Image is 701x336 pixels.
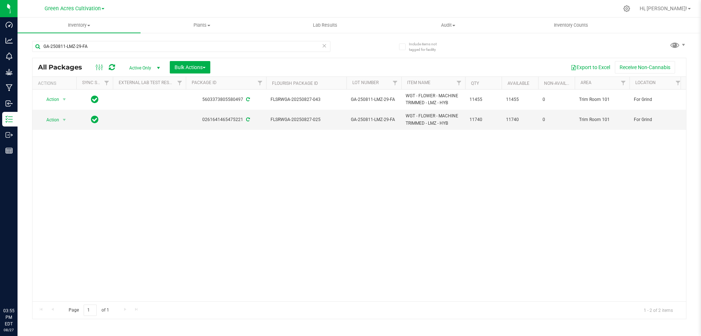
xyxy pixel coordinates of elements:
span: Bulk Actions [175,64,206,70]
button: Receive Non-Cannabis [615,61,675,73]
a: Flourish Package ID [272,81,318,86]
a: Package ID [192,80,217,85]
inline-svg: Inventory [5,116,13,123]
span: In Sync [91,114,99,125]
span: Page of 1 [62,305,115,316]
a: Filter [389,77,401,89]
span: For Grind [634,116,680,123]
span: 11455 [470,96,497,103]
a: Lab Results [264,18,387,33]
span: Sync from Compliance System [245,97,250,102]
span: Inventory [18,22,141,29]
span: Trim Room 101 [579,116,625,123]
a: Filter [672,77,684,89]
span: For Grind [634,96,680,103]
inline-svg: Manufacturing [5,84,13,91]
span: Include items not tagged for facility [409,41,445,52]
span: Inventory Counts [544,22,598,29]
inline-svg: Dashboard [5,21,13,29]
span: Green Acres Cultivation [45,5,101,12]
span: 0 [543,96,570,103]
span: select [60,94,69,105]
inline-svg: Monitoring [5,53,13,60]
a: External Lab Test Result [119,80,176,85]
a: Area [581,80,591,85]
a: Filter [453,77,465,89]
inline-svg: Outbound [5,131,13,139]
span: 1 - 2 of 2 items [638,305,679,316]
span: Clear [322,41,327,50]
span: 11455 [506,96,534,103]
div: Manage settings [622,5,631,12]
iframe: Resource center unread badge [22,276,30,285]
inline-svg: Inbound [5,100,13,107]
span: In Sync [91,94,99,105]
span: 0 [543,116,570,123]
span: Audit [387,22,509,29]
span: Lab Results [303,22,347,29]
a: Filter [254,77,266,89]
span: FLSRWGA-20250827-043 [271,96,342,103]
div: Actions [38,81,73,86]
span: Trim Room 101 [579,96,625,103]
p: 08/27 [3,327,14,333]
a: Plants [141,18,264,33]
div: 5603373805580497 [185,96,267,103]
a: Sync Status [82,80,110,85]
inline-svg: Analytics [5,37,13,44]
span: GA-250811-LMZ-29-FA [351,116,397,123]
p: 03:55 PM EDT [3,307,14,327]
iframe: Resource center [7,278,29,299]
span: Action [40,94,60,105]
a: Filter [174,77,186,89]
a: Available [507,81,529,86]
span: FLSRWGA-20250827-025 [271,116,342,123]
span: select [60,115,69,125]
input: Search Package ID, Item Name, SKU, Lot or Part Number... [32,41,330,52]
span: Action [40,115,60,125]
button: Bulk Actions [170,61,210,73]
button: Export to Excel [566,61,615,73]
a: Filter [617,77,629,89]
span: 11740 [470,116,497,123]
span: Plants [141,22,263,29]
a: Qty [471,81,479,86]
span: All Packages [38,63,89,71]
a: Inventory [18,18,141,33]
a: Filter [101,77,113,89]
div: 0261641465475221 [185,116,267,123]
input: 1 [84,305,97,316]
inline-svg: Grow [5,68,13,76]
span: GA-250811-LMZ-29-FA [351,96,397,103]
a: Item Name [407,80,430,85]
inline-svg: Reports [5,147,13,154]
span: WGT - FLOWER - MACHINE TRIMMED - LMZ - HYB [406,93,461,106]
a: Lot Number [352,80,379,85]
a: Location [635,80,656,85]
span: Hi, [PERSON_NAME]! [640,5,687,11]
span: Sync from Compliance System [245,117,250,122]
a: Inventory Counts [510,18,633,33]
span: WGT - FLOWER - MACHINE TRIMMED - LMZ - HYB [406,113,461,127]
a: Audit [387,18,510,33]
span: 11740 [506,116,534,123]
a: Non-Available [544,81,576,86]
